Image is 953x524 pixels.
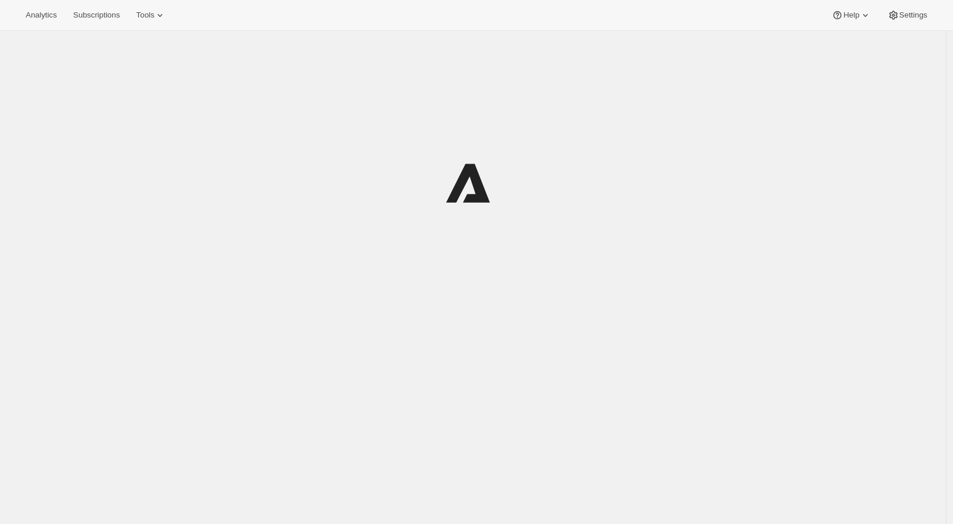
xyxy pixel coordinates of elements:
span: Settings [899,11,927,20]
span: Tools [136,11,154,20]
span: Help [843,11,859,20]
button: Analytics [19,7,64,23]
span: Subscriptions [73,11,120,20]
button: Subscriptions [66,7,127,23]
span: Analytics [26,11,57,20]
button: Tools [129,7,173,23]
button: Help [825,7,878,23]
button: Settings [881,7,934,23]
